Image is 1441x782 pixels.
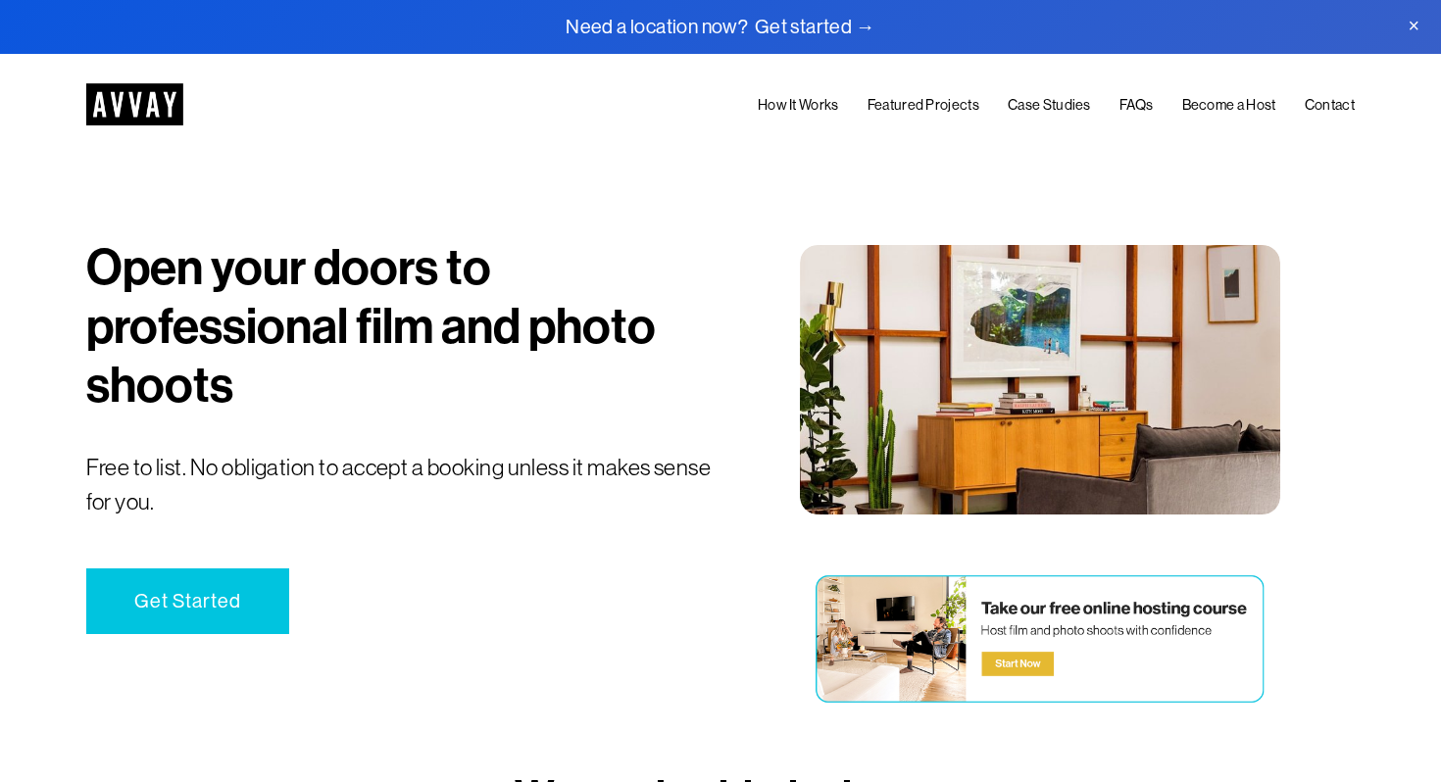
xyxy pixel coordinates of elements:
[86,239,715,415] h1: Open your doors to professional film and photo shoots
[1008,93,1090,118] a: Case Studies
[86,83,183,125] img: AVVAY - The First Nationwide Location Scouting Co.
[86,451,715,519] p: Free to list. No obligation to accept a booking unless it makes sense for you.
[86,568,288,634] a: Get Started
[1182,93,1276,118] a: Become a Host
[1119,93,1153,118] a: FAQs
[1305,93,1355,118] a: Contact
[758,93,838,118] a: How It Works
[868,93,979,118] a: Featured Projects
